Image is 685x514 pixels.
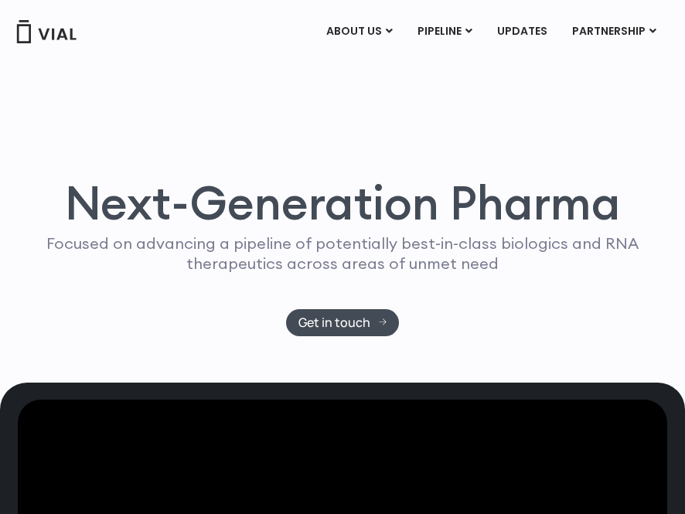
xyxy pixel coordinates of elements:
a: Get in touch [286,309,400,336]
img: Vial Logo [15,20,77,43]
a: PARTNERSHIPMenu Toggle [560,19,669,45]
a: ABOUT USMenu Toggle [314,19,404,45]
span: Get in touch [298,317,370,328]
p: Focused on advancing a pipeline of potentially best-in-class biologics and RNA therapeutics acros... [31,233,654,274]
h1: Next-Generation Pharma [31,179,654,226]
a: PIPELINEMenu Toggle [405,19,484,45]
a: UPDATES [485,19,559,45]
